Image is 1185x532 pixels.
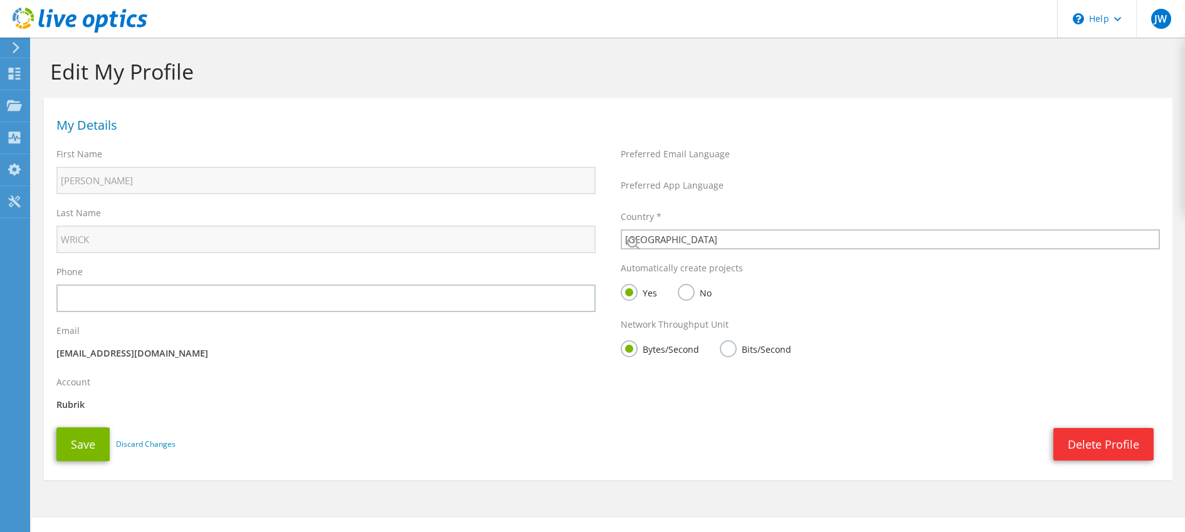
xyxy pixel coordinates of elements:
[56,266,83,278] label: Phone
[56,376,90,389] label: Account
[116,437,176,451] a: Discard Changes
[56,207,101,219] label: Last Name
[50,58,1160,85] h1: Edit My Profile
[1073,13,1084,24] svg: \n
[621,148,730,160] label: Preferred Email Language
[621,340,699,356] label: Bytes/Second
[56,119,1154,132] h1: My Details
[678,284,712,300] label: No
[720,340,791,356] label: Bits/Second
[1053,428,1154,461] a: Delete Profile
[56,398,596,412] p: Rubrik
[621,284,657,300] label: Yes
[621,262,743,274] label: Automatically create projects
[56,347,596,360] p: [EMAIL_ADDRESS][DOMAIN_NAME]
[56,148,102,160] label: First Name
[621,318,729,331] label: Network Throughput Unit
[1151,9,1171,29] span: JW
[621,211,661,223] label: Country *
[56,427,110,461] button: Save
[56,325,80,337] label: Email
[621,179,724,192] label: Preferred App Language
